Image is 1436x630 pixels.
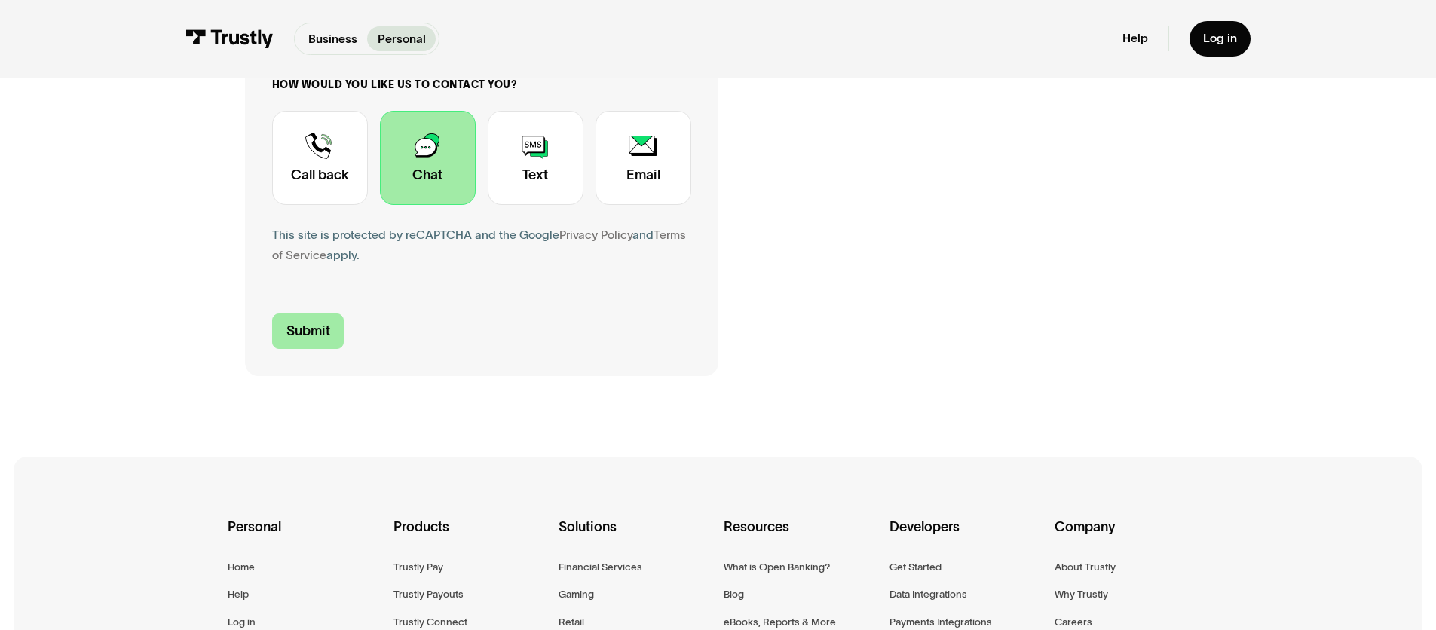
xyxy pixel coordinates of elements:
div: Company [1055,516,1208,558]
div: Log in [1203,31,1237,46]
div: Products [393,516,547,558]
a: Help [1122,31,1148,46]
div: Personal [228,516,381,558]
a: Help [228,586,249,603]
a: About Trustly [1055,558,1116,576]
div: This site is protected by reCAPTCHA and the Google and apply. [272,225,691,266]
div: Developers [889,516,1043,558]
input: Submit [272,313,344,349]
div: Solutions [559,516,712,558]
a: Personal [367,26,436,51]
a: Data Integrations [889,586,967,603]
a: Business [298,26,367,51]
a: Gaming [559,586,594,603]
label: How would you like us to contact you? [272,78,691,92]
img: Trustly Logo [185,29,274,48]
a: Trustly Pay [393,558,443,576]
a: Financial Services [559,558,642,576]
a: Get Started [889,558,942,576]
p: Business [308,30,357,48]
a: What is Open Banking? [724,558,830,576]
div: Resources [724,516,877,558]
a: Privacy Policy [559,228,632,241]
p: Personal [378,30,426,48]
a: Why Trustly [1055,586,1108,603]
a: Home [228,558,255,576]
a: Trustly Payouts [393,586,464,603]
a: Blog [724,586,744,603]
a: Log in [1190,21,1251,57]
